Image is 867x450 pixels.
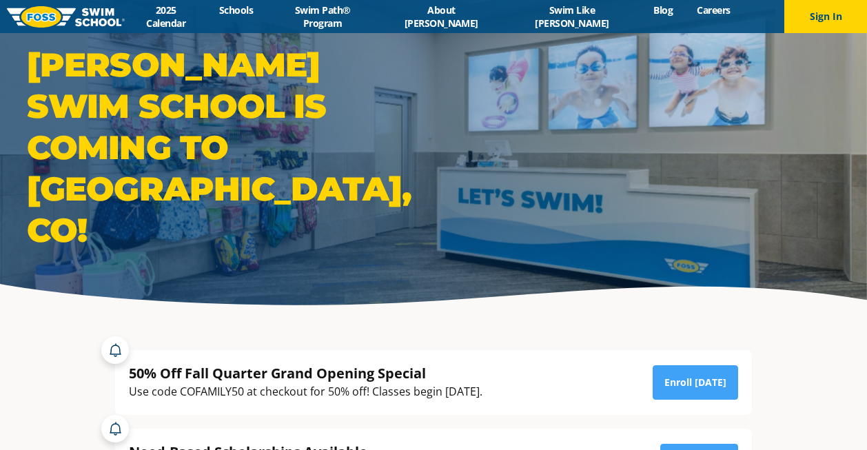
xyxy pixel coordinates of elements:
a: Enroll [DATE] [653,365,738,400]
a: Swim Like [PERSON_NAME] [502,3,642,30]
a: About [PERSON_NAME] [380,3,502,30]
a: Swim Path® Program [265,3,380,30]
h1: [PERSON_NAME] Swim School is coming to [GEOGRAPHIC_DATA], CO! [27,44,427,251]
div: Use code COFAMILY50 at checkout for 50% off! Classes begin [DATE]. [129,382,482,401]
a: 2025 Calendar [125,3,207,30]
a: Schools [207,3,265,17]
a: Blog [642,3,685,17]
img: FOSS Swim School Logo [7,6,125,28]
div: 50% Off Fall Quarter Grand Opening Special [129,364,482,382]
a: Careers [685,3,742,17]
